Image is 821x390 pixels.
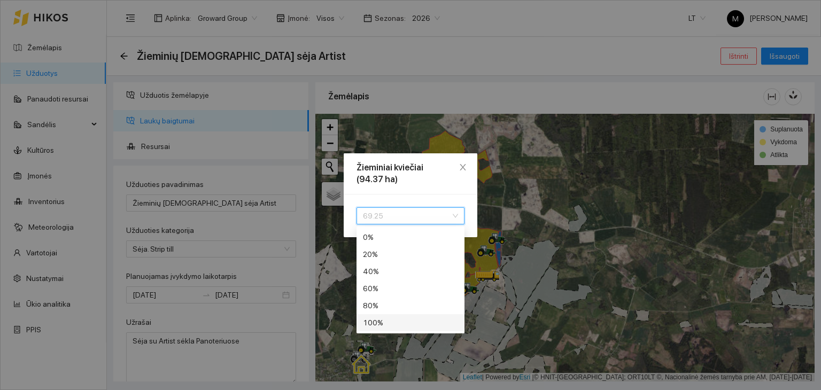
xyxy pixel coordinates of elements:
[459,163,467,171] span: close
[363,248,458,260] div: 20 %
[363,208,458,224] span: 69.25
[363,300,458,311] div: 80 %
[357,162,464,174] div: Žieminiai kviečiai
[363,266,458,277] div: 40 %
[357,174,464,185] div: (94.37 ha)
[448,153,477,182] button: Close
[363,283,458,294] div: 60 %
[363,231,458,243] div: 0 %
[363,317,458,329] div: 100 %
